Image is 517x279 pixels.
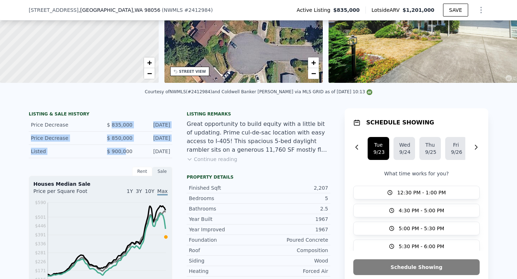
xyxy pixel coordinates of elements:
div: Finished Sqft [189,184,258,191]
h1: SCHEDULE SHOWING [366,118,434,127]
button: 5:30 PM - 6:00 PM [353,240,480,253]
div: Siding [189,257,258,264]
div: [DATE] [138,121,170,128]
span: NWMLS [164,7,183,13]
div: Bathrooms [189,205,258,212]
span: Max [157,188,168,195]
span: − [311,69,316,78]
div: 1967 [258,226,328,233]
button: Wed9/24 [393,137,415,160]
img: NWMLS Logo [367,89,372,95]
tspan: $336 [35,241,46,246]
tspan: $226 [35,259,46,264]
a: Zoom in [308,57,319,68]
span: + [147,58,152,67]
span: $ 900,000 [107,148,132,154]
div: Tue [373,141,383,148]
div: Heating [189,268,258,275]
div: Price Decrease [31,121,95,128]
span: 10Y [145,188,154,194]
span: 3Y [136,188,142,194]
div: 9/24 [399,148,409,156]
div: Bedrooms [189,195,258,202]
button: SAVE [443,4,468,16]
div: Fri [451,141,461,148]
div: ( ) [162,6,213,14]
span: [STREET_ADDRESS] [29,6,79,14]
button: Fri9/26 [445,137,467,160]
div: Listed [31,148,95,155]
span: + [311,58,316,67]
div: Foundation [189,236,258,243]
span: 1Y [127,188,133,194]
div: [DATE] [138,134,170,142]
div: Composition [258,247,328,254]
div: STREET VIEW [179,69,206,74]
span: − [147,69,152,78]
div: Courtesy of NWMLS (#2412984) and Coldwell Banker [PERSON_NAME] via MLS GRID as of [DATE] 10:13 [145,89,372,94]
div: Year Built [189,216,258,223]
button: Thu9/25 [419,137,441,160]
div: [DATE] [138,148,170,155]
tspan: $590 [35,200,46,205]
div: LISTING & SALE HISTORY [29,111,172,118]
div: Price per Square Foot [33,188,101,199]
span: $ 835,000 [107,122,132,128]
span: , WA 98056 [133,7,160,13]
div: 2.5 [258,205,328,212]
span: $1,201,000 [402,7,434,13]
button: Tue9/23 [368,137,389,160]
span: $ 850,000 [107,135,132,141]
tspan: $281 [35,250,46,255]
div: Poured Concrete [258,236,328,243]
div: Sale [152,167,172,176]
button: 5:00 PM - 5:30 PM [353,222,480,235]
div: 9/23 [373,148,383,156]
span: $835,000 [333,6,360,14]
a: Zoom out [144,68,155,79]
div: Rent [132,167,152,176]
span: Lotside ARV [372,6,402,14]
button: 12:30 PM - 1:00 PM [353,186,480,199]
div: Year Improved [189,226,258,233]
span: 12:30 PM - 1:00 PM [397,189,446,196]
span: 4:30 PM - 5:00 PM [399,207,444,214]
div: Forced Air [258,268,328,275]
div: Wood [258,257,328,264]
span: 5:00 PM - 5:30 PM [399,225,444,232]
div: 2,207 [258,184,328,191]
tspan: $391 [35,232,46,237]
div: Wed [399,141,409,148]
button: Continue reading [187,156,237,163]
div: 9/26 [451,148,461,156]
p: What time works for you? [353,170,480,177]
tspan: $501 [35,215,46,220]
div: Great opportunity to build equity with a little bit of updating. Prime cul-de-sac location with e... [187,120,330,154]
div: Thu [425,141,435,148]
span: , [GEOGRAPHIC_DATA] [79,6,160,14]
div: 5 [258,195,328,202]
div: Houses Median Sale [33,180,168,188]
div: Property details [187,174,330,180]
div: 1967 [258,216,328,223]
a: Zoom out [308,68,319,79]
button: Show Options [474,3,488,17]
tspan: $171 [35,268,46,273]
div: Roof [189,247,258,254]
button: 4:30 PM - 5:00 PM [353,204,480,217]
div: Listing remarks [187,111,330,117]
button: Schedule Showing [353,259,480,275]
span: 5:30 PM - 6:00 PM [399,243,444,250]
tspan: $446 [35,223,46,228]
span: Active Listing [297,6,333,14]
a: Zoom in [144,57,155,68]
div: 9/25 [425,148,435,156]
div: Price Decrease [31,134,95,142]
span: # 2412984 [184,7,211,13]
